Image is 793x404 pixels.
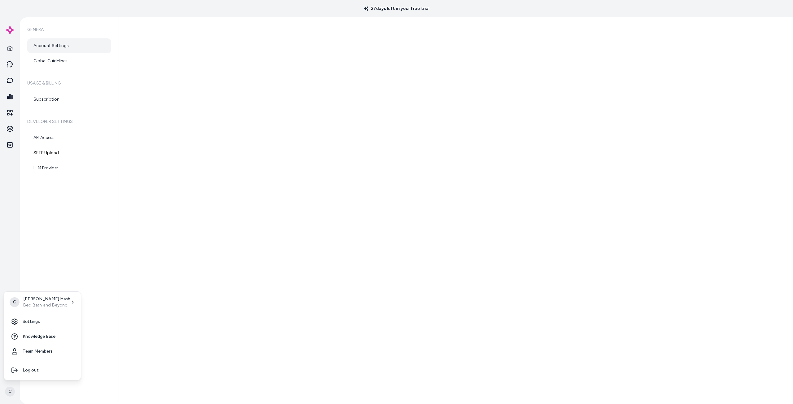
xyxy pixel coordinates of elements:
[7,314,78,329] a: Settings
[27,75,111,92] h6: Usage & Billing
[27,130,111,145] a: API Access
[27,38,111,53] a: Account Settings
[27,92,111,107] a: Subscription
[7,363,78,378] div: Log out
[5,387,15,397] span: C
[23,302,70,308] p: Bed Bath and Beyond
[27,54,111,68] a: Global Guidelines
[23,296,70,302] p: [PERSON_NAME] Hash
[27,146,111,160] a: SFTP Upload
[6,26,14,34] img: alby Logo
[360,6,433,12] p: 27 days left in your free trial
[10,297,20,307] span: C
[27,113,111,130] h6: Developer Settings
[27,161,111,176] a: LLM Provider
[27,21,111,38] h6: General
[7,344,78,359] a: Team Members
[23,333,55,340] span: Knowledge Base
